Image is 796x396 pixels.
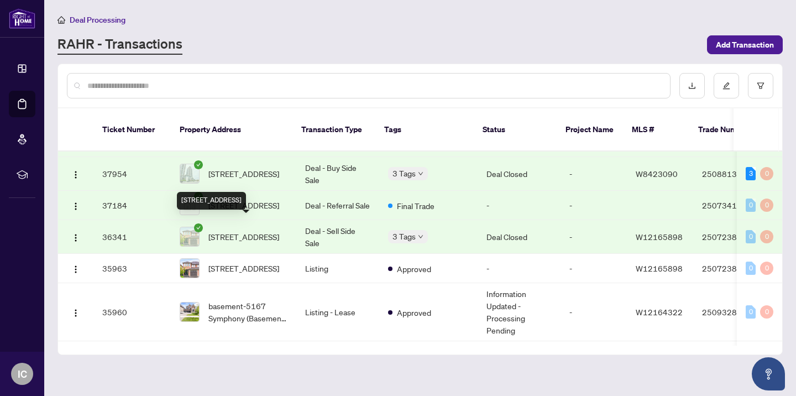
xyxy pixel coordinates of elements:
span: [STREET_ADDRESS] [208,262,279,274]
th: Tags [375,108,474,152]
div: 0 [760,167,773,180]
img: Logo [71,170,80,179]
td: - [478,191,561,220]
td: 2507238 [693,220,771,254]
button: Logo [67,165,85,183]
img: thumbnail-img [180,259,199,278]
span: W8423090 [636,169,678,179]
th: Transaction Type [292,108,375,152]
span: Approved [397,306,431,319]
button: Open asap [752,357,785,390]
img: thumbnail-img [180,227,199,246]
td: Deal - Buy Side Sale [296,157,379,191]
td: Information Updated - Processing Pending [478,283,561,341]
div: 0 [746,305,756,319]
td: Deal Closed [478,220,561,254]
div: 0 [760,199,773,212]
div: 0 [760,305,773,319]
td: 2509328 [693,283,771,341]
td: 37954 [93,157,171,191]
span: Approved [397,263,431,275]
div: 0 [746,199,756,212]
span: home [57,16,65,24]
img: Logo [71,309,80,317]
td: - [561,157,627,191]
span: 3 Tags [392,230,416,243]
td: Listing - Lease [296,283,379,341]
a: RAHR - Transactions [57,35,182,55]
span: Deal Processing [70,15,125,25]
img: thumbnail-img [180,164,199,183]
span: Final Trade [397,200,434,212]
td: 36341 [93,220,171,254]
button: Logo [67,303,85,321]
span: down [418,171,423,176]
span: W12165898 [636,232,683,242]
button: Logo [67,228,85,246]
td: Deal - Referral Sale [296,191,379,220]
span: 3 Tags [392,167,416,180]
td: 2507341 [693,191,771,220]
span: check-circle [194,160,203,169]
div: 0 [760,230,773,243]
td: - [561,254,627,283]
img: Logo [71,233,80,242]
td: Listing [296,254,379,283]
th: Project Name [557,108,623,152]
button: Logo [67,196,85,214]
img: thumbnail-img [180,303,199,321]
span: filter [757,82,764,90]
td: 37184 [93,191,171,220]
span: down [418,234,423,239]
div: 0 [746,262,756,275]
div: [STREET_ADDRESS] [177,192,246,210]
td: - [561,191,627,220]
span: W12165898 [636,263,683,273]
span: [STREET_ADDRESS] [208,231,279,243]
td: - [561,220,627,254]
td: Deal - Sell Side Sale [296,220,379,254]
td: - [478,254,561,283]
img: logo [9,8,35,29]
button: Add Transaction [707,35,783,54]
span: W12164322 [636,307,683,317]
button: Logo [67,259,85,277]
th: Property Address [171,108,292,152]
span: basement-5167 Symphony (Basement) Crt, [GEOGRAPHIC_DATA] 0Z6, [GEOGRAPHIC_DATA] [208,300,287,324]
td: - [561,283,627,341]
div: 0 [746,230,756,243]
th: Status [474,108,557,152]
button: edit [714,73,739,98]
div: 3 [746,167,756,180]
th: Trade Number [689,108,767,152]
span: Add Transaction [716,36,774,54]
th: Ticket Number [93,108,171,152]
td: 35963 [93,254,171,283]
th: MLS # [623,108,689,152]
td: 2507238 [693,254,771,283]
td: 35960 [93,283,171,341]
span: [STREET_ADDRESS] [208,168,279,180]
span: IC [18,366,27,382]
div: 0 [760,262,773,275]
td: 2508813 [693,157,771,191]
img: Logo [71,202,80,211]
td: Deal Closed [478,157,561,191]
span: download [688,82,696,90]
button: download [679,73,705,98]
span: check-circle [194,223,203,232]
img: Logo [71,265,80,274]
button: filter [748,73,773,98]
span: edit [722,82,730,90]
